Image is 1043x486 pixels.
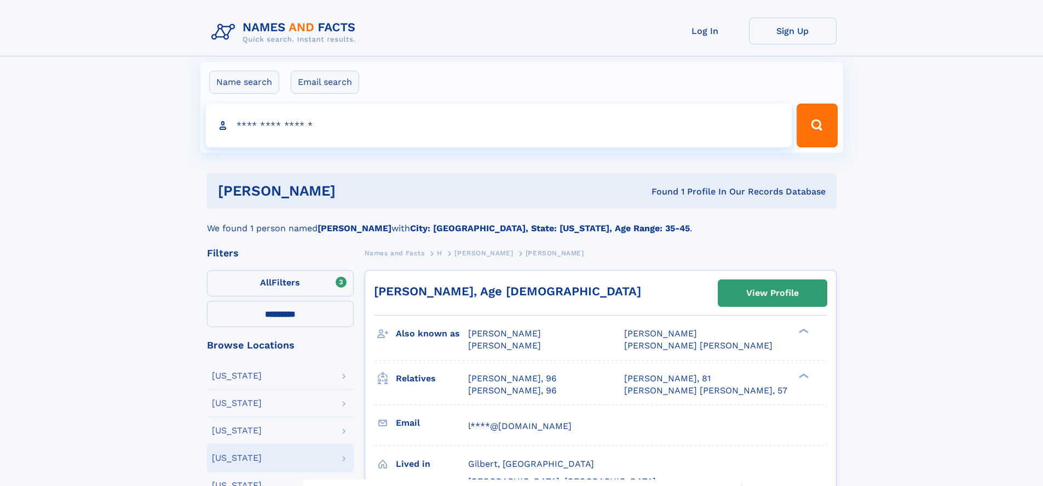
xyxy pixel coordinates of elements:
span: [PERSON_NAME] [526,249,584,257]
a: Names and Facts [365,246,425,260]
span: [PERSON_NAME] [468,340,541,351]
a: [PERSON_NAME], 96 [468,373,557,385]
div: [US_STATE] [212,371,262,380]
div: Filters [207,248,354,258]
div: [US_STATE] [212,399,262,408]
h3: Also known as [396,324,468,343]
span: [PERSON_NAME] [624,328,697,339]
a: [PERSON_NAME], 96 [468,385,557,397]
a: [PERSON_NAME], 81 [624,373,711,385]
label: Name search [209,71,279,94]
div: We found 1 person named with . [207,209,837,235]
div: ❯ [796,372,809,379]
h3: Lived in [396,455,468,473]
h1: [PERSON_NAME] [218,184,494,198]
input: search input [206,104,792,147]
div: View Profile [746,281,799,306]
b: [PERSON_NAME] [318,223,391,233]
span: [PERSON_NAME] [468,328,541,339]
label: Filters [207,270,354,296]
span: H [437,249,442,257]
span: [PERSON_NAME] [454,249,513,257]
span: All [260,277,272,288]
a: Log In [661,18,749,44]
img: Logo Names and Facts [207,18,365,47]
a: View Profile [718,280,827,306]
div: Browse Locations [207,340,354,350]
a: Sign Up [749,18,837,44]
div: Found 1 Profile In Our Records Database [493,186,826,198]
span: [PERSON_NAME] [PERSON_NAME] [624,340,773,351]
a: [PERSON_NAME], Age [DEMOGRAPHIC_DATA] [374,284,641,298]
h3: Email [396,414,468,432]
div: [US_STATE] [212,426,262,435]
div: ❯ [796,328,809,335]
button: Search Button [797,104,837,147]
h3: Relatives [396,369,468,388]
a: [PERSON_NAME] [PERSON_NAME], 57 [624,385,787,397]
b: City: [GEOGRAPHIC_DATA], State: [US_STATE], Age Range: 35-45 [410,223,690,233]
span: Gilbert, [GEOGRAPHIC_DATA] [468,459,594,469]
a: [PERSON_NAME] [454,246,513,260]
label: Email search [291,71,359,94]
a: H [437,246,442,260]
div: [US_STATE] [212,454,262,462]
